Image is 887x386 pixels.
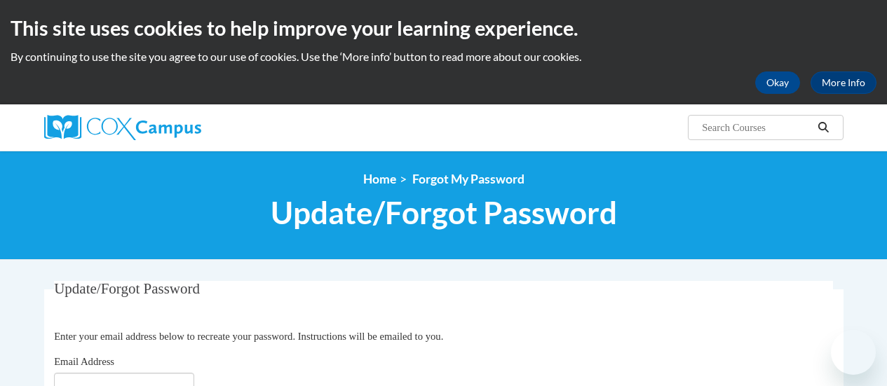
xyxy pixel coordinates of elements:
[54,331,443,342] span: Enter your email address below to recreate your password. Instructions will be emailed to you.
[271,194,617,231] span: Update/Forgot Password
[11,14,876,42] h2: This site uses cookies to help improve your learning experience.
[755,71,800,94] button: Okay
[813,119,834,136] button: Search
[44,115,297,140] a: Cox Campus
[363,172,396,186] a: Home
[54,356,114,367] span: Email Address
[54,280,200,297] span: Update/Forgot Password
[412,172,524,186] span: Forgot My Password
[831,330,876,375] iframe: Button to launch messaging window
[11,49,876,64] p: By continuing to use the site you agree to our use of cookies. Use the ‘More info’ button to read...
[44,115,201,140] img: Cox Campus
[811,71,876,94] a: More Info
[700,119,813,136] input: Search Courses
